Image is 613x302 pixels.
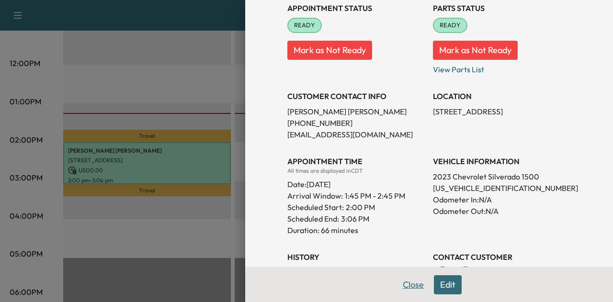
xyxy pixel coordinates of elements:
div: All times are displayed in CDT [287,167,425,175]
p: [STREET_ADDRESS] [433,106,571,117]
button: Mark as Not Ready [433,41,518,60]
p: Created By : [PERSON_NAME] [287,267,425,278]
h3: APPOINTMENT TIME [287,156,425,167]
p: Scheduled Start: [287,201,344,213]
span: READY [434,21,466,30]
p: Scheduled End: [287,213,339,224]
p: Odometer Out: N/A [433,205,571,217]
p: 2023 Chevrolet Silverado 1500 [433,171,571,182]
h3: History [287,251,425,263]
span: READY [288,21,321,30]
div: Date: [DATE] [287,175,425,190]
p: Duration: 66 minutes [287,224,425,236]
h3: Appointment Status [287,2,425,14]
p: [US_VEHICLE_IDENTIFICATION_NUMBER] [433,182,571,194]
button: Close [397,275,430,294]
button: Edit [434,275,462,294]
p: View Parts List [433,60,571,75]
h3: CUSTOMER CONTACT INFO [287,90,425,102]
p: 3:06 PM [341,213,369,224]
h3: CONTACT CUSTOMER [433,251,571,263]
p: 2:00 PM [346,201,375,213]
p: Odometer In: N/A [433,194,571,205]
h3: Parts Status [433,2,571,14]
button: Mark as Not Ready [287,41,372,60]
span: 1:45 PM - 2:45 PM [345,190,405,201]
p: [EMAIL_ADDRESS][DOMAIN_NAME] [287,129,425,140]
h3: VEHICLE INFORMATION [433,156,571,167]
h3: LOCATION [433,90,571,102]
p: [PHONE_NUMBER] [287,117,425,129]
p: Arrival Window: [287,190,425,201]
p: [PERSON_NAME] [PERSON_NAME] [287,106,425,117]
